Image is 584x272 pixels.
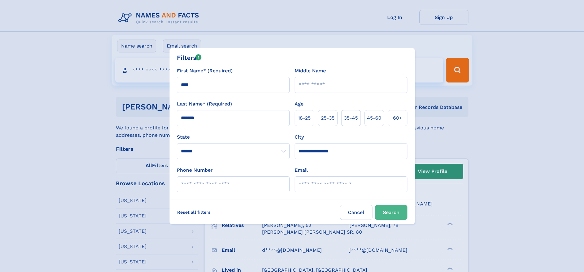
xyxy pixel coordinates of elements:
label: Phone Number [177,167,213,174]
button: Search [375,205,407,220]
label: Last Name* (Required) [177,100,232,108]
label: Email [295,167,308,174]
span: 60+ [393,114,402,122]
label: Middle Name [295,67,326,75]
span: 45‑60 [367,114,381,122]
label: Reset all filters [173,205,215,220]
label: Age [295,100,303,108]
span: 25‑35 [321,114,334,122]
span: 18‑25 [298,114,311,122]
span: 35‑45 [344,114,358,122]
label: State [177,133,290,141]
div: Filters [177,53,202,62]
label: City [295,133,304,141]
label: Cancel [340,205,372,220]
label: First Name* (Required) [177,67,233,75]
